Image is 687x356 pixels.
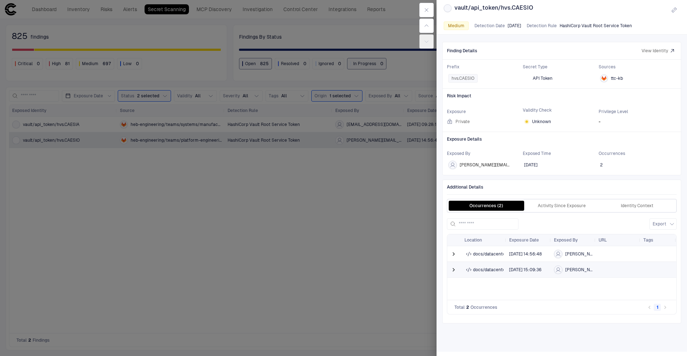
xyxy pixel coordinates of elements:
[447,73,488,84] button: hvs.CAESIO
[447,159,520,171] button: [PERSON_NAME][EMAIL_ADDRESS][PERSON_NAME][DOMAIN_NAME]
[473,251,576,257] span: docs/datacenter/kb/authentication/vault-ssh.mdx
[443,132,486,146] span: Exposure Details
[642,48,668,54] span: View Identity
[508,23,521,29] div: 3/28/2025 19:56:48 (GMT+00:00 UTC)
[449,201,524,211] button: Occurrences (2)
[508,23,521,29] span: [DATE]
[599,117,672,126] div: -
[601,75,607,81] div: Gitlab
[452,75,474,81] span: hvs.CAESIO
[454,304,465,310] span: Total
[649,218,677,230] button: Export
[447,48,477,54] span: Finding Details
[523,151,599,156] span: Exposed Time
[599,201,675,211] button: Identity Context
[473,267,576,273] span: docs/datacenter/kb/authentication/vault-ssh.mdx
[524,201,600,211] button: Activity Since Exposure
[447,184,677,190] span: Additional Details
[460,162,510,168] span: [PERSON_NAME][EMAIL_ADDRESS][PERSON_NAME][DOMAIN_NAME]
[523,107,599,113] span: Validity Check
[599,73,633,84] button: ttc-kb
[599,64,674,70] span: Sources
[523,116,561,127] button: Unknown
[455,119,470,125] span: Private
[509,267,541,273] div: 3/28/2025 20:09:36 (GMT+00:00 UTC)
[600,162,603,168] span: 2
[509,237,539,243] span: Exposure Date
[443,89,476,103] span: Risk Impact
[474,23,505,29] span: Detection Date
[565,267,593,273] span: [PERSON_NAME][EMAIL_ADDRESS][PERSON_NAME][DOMAIN_NAME]
[471,304,497,310] span: Occurrences
[599,151,674,156] span: Occurrences
[509,251,542,257] div: 3/28/2025 19:56:48 (GMT+00:00 UTC)
[509,251,542,257] span: [DATE] 14:56:48
[454,4,533,16] span: vault/api_token/hvs.CAESIO
[645,303,669,312] nav: pagination navigation
[524,162,537,168] div: 3/28/2025 19:56:48 (GMT+00:00 UTC)
[533,75,552,81] span: API Token
[447,109,523,114] span: Exposure
[523,159,547,171] button: 3/28/2025 19:56:48 (GMT+00:00 UTC)
[466,304,469,310] span: 2
[565,251,593,257] span: [PERSON_NAME][EMAIL_ADDRESS][PERSON_NAME][DOMAIN_NAME]
[560,23,632,29] span: HashiCorp Vault Root Service Token
[464,237,482,243] span: Location
[524,162,537,168] span: [DATE]
[599,159,613,171] button: 2
[527,23,557,29] span: Detection Rule
[523,73,562,84] button: API Token
[654,304,661,311] button: page 1
[509,267,541,273] span: [DATE] 15:09:36
[599,109,674,114] span: Privilege Level
[611,76,623,81] span: ttc-kb
[643,237,653,243] span: Tags
[523,64,599,70] span: Secret Type
[447,64,523,70] span: Prefix
[599,237,607,243] span: URL
[640,47,677,55] button: View Identity
[448,23,464,29] span: Medium
[554,237,578,243] span: Exposed By
[447,151,523,156] span: Exposed By
[532,119,551,125] span: Unknown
